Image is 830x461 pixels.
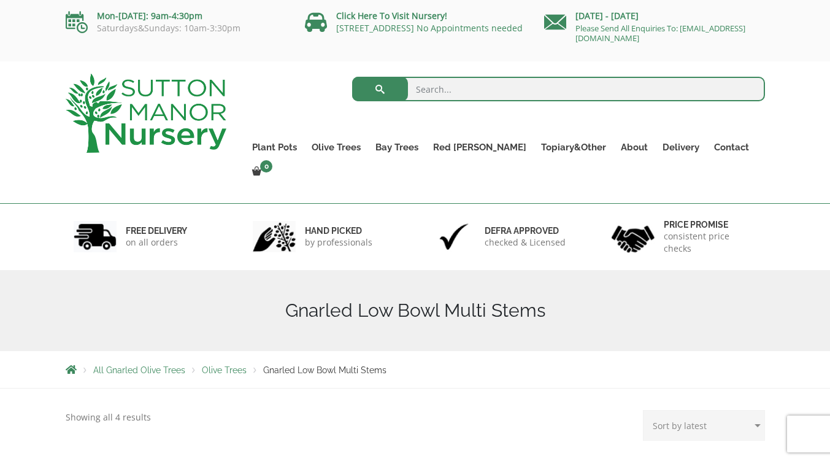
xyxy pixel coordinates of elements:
[575,23,745,44] a: Please Send All Enquiries To: [EMAIL_ADDRESS][DOMAIN_NAME]
[664,219,757,230] h6: Price promise
[485,225,566,236] h6: Defra approved
[202,365,247,375] a: Olive Trees
[432,221,475,252] img: 3.jpg
[126,236,187,249] p: on all orders
[352,77,765,101] input: Search...
[74,221,117,252] img: 1.jpg
[336,22,523,34] a: [STREET_ADDRESS] No Appointments needed
[245,139,304,156] a: Plant Pots
[544,9,765,23] p: [DATE] - [DATE]
[66,300,765,322] h1: Gnarled Low Bowl Multi Stems
[534,139,613,156] a: Topiary&Other
[245,163,276,180] a: 0
[66,9,286,23] p: Mon-[DATE]: 9am-4:30pm
[305,236,372,249] p: by professionals
[260,160,272,172] span: 0
[426,139,534,156] a: Red [PERSON_NAME]
[655,139,707,156] a: Delivery
[66,23,286,33] p: Saturdays&Sundays: 10am-3:30pm
[66,74,226,153] img: logo
[707,139,756,156] a: Contact
[485,236,566,249] p: checked & Licensed
[304,139,368,156] a: Olive Trees
[643,410,765,441] select: Shop order
[612,218,655,255] img: 4.jpg
[613,139,655,156] a: About
[263,365,386,375] span: Gnarled Low Bowl Multi Stems
[66,410,151,425] p: Showing all 4 results
[66,365,765,374] nav: Breadcrumbs
[93,365,185,375] a: All Gnarled Olive Trees
[368,139,426,156] a: Bay Trees
[336,10,447,21] a: Click Here To Visit Nursery!
[664,230,757,255] p: consistent price checks
[126,225,187,236] h6: FREE DELIVERY
[253,221,296,252] img: 2.jpg
[305,225,372,236] h6: hand picked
